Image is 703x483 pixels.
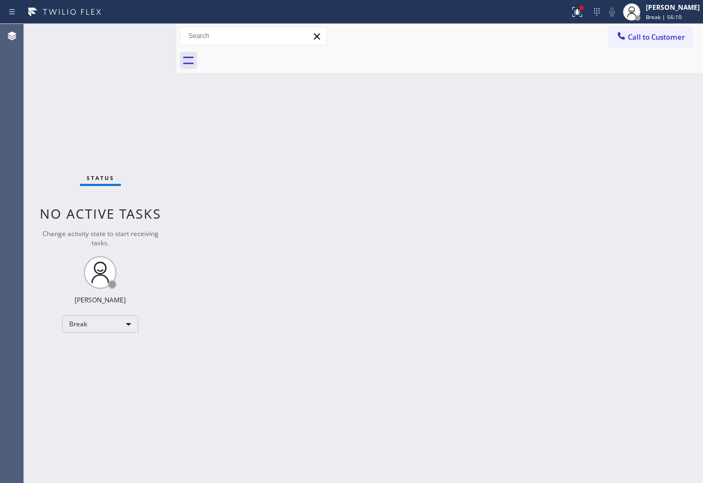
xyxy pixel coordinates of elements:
[75,295,126,305] div: [PERSON_NAME]
[42,229,158,247] span: Change activity state to start receiving tasks.
[646,3,700,12] div: [PERSON_NAME]
[604,4,620,20] button: Mute
[646,13,682,21] span: Break | 56:10
[609,27,692,47] button: Call to Customer
[87,174,114,182] span: Status
[40,205,161,222] span: No active tasks
[180,27,326,45] input: Search
[62,315,138,333] div: Break
[628,32,685,42] span: Call to Customer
